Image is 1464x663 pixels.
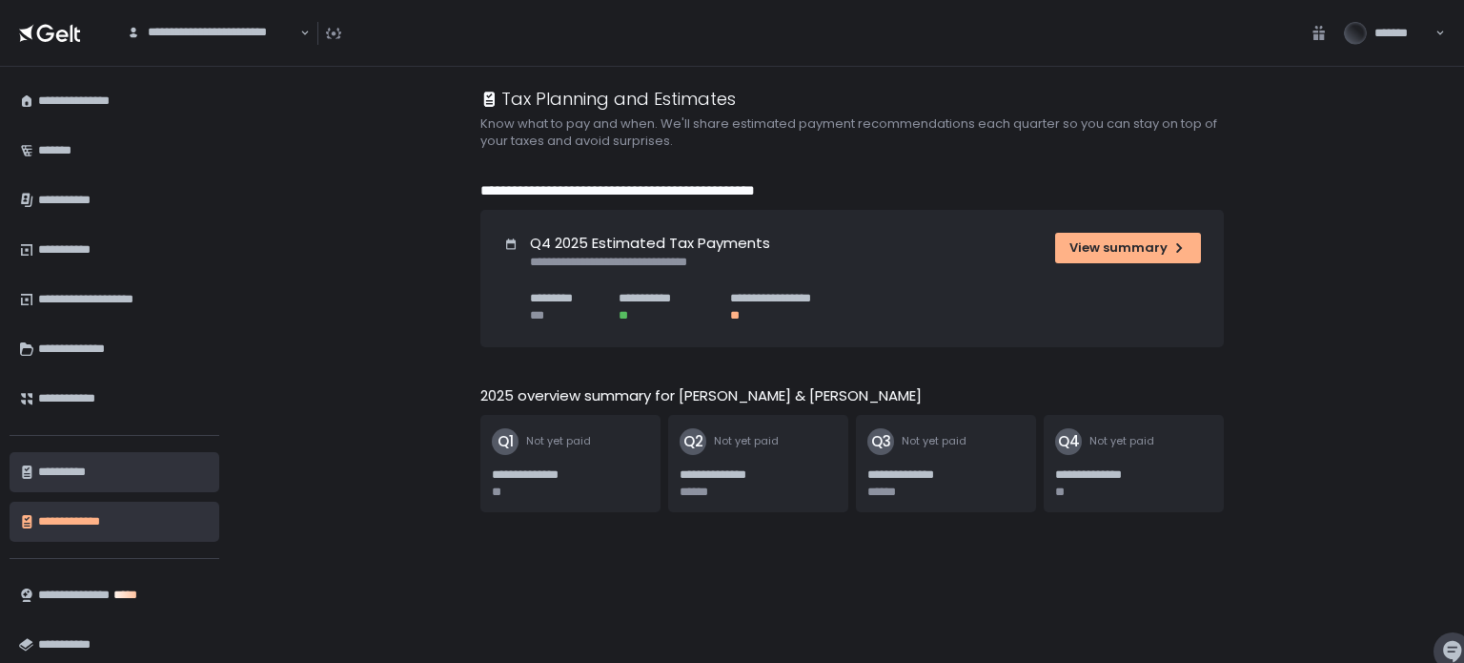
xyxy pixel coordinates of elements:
div: Tax Planning and Estimates [480,86,736,112]
input: Search for option [127,41,298,60]
text: Q2 [683,431,703,451]
button: View summary [1055,233,1201,263]
div: Search for option [114,13,310,53]
text: Q4 [1058,431,1080,451]
div: View summary [1069,239,1187,257]
h2: Know what to pay and when. We'll share estimated payment recommendations each quarter so you can ... [480,115,1243,150]
span: Not yet paid [902,434,966,448]
h1: Q4 2025 Estimated Tax Payments [530,233,770,255]
text: Q1 [498,431,514,451]
span: Not yet paid [1089,434,1154,448]
span: Not yet paid [526,434,591,448]
h2: 2025 overview summary for [PERSON_NAME] & [PERSON_NAME] [480,385,922,407]
span: Not yet paid [714,434,779,448]
text: Q3 [871,431,891,451]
